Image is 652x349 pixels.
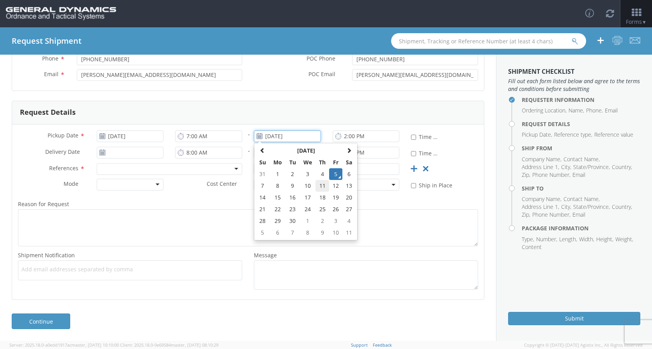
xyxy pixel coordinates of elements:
[411,180,454,189] label: Ship in Place
[286,168,299,180] td: 2
[536,235,557,243] li: Number
[315,203,329,215] td: 25
[269,180,286,192] td: 8
[269,203,286,215] td: 22
[596,235,613,243] li: Height
[269,145,342,157] th: Select Month
[269,157,286,168] th: Mo
[563,195,600,203] li: Contact Name
[522,211,530,219] li: Zip
[315,192,329,203] td: 18
[522,243,542,251] li: Content
[411,151,416,156] input: Time Definite
[522,235,534,243] li: Type
[329,192,342,203] td: 19
[342,192,356,203] td: 20
[522,185,640,191] h4: Ship To
[532,171,570,179] li: Phone Number
[522,195,562,203] li: Company Name
[351,342,368,348] a: Support
[522,97,640,103] h4: Requester Information
[329,227,342,239] td: 10
[44,70,58,78] span: Email
[49,164,78,172] span: References
[586,107,603,114] li: Phone
[299,157,316,168] th: We
[307,55,335,64] span: POC Phone
[286,215,299,227] td: 30
[256,157,269,168] th: Su
[21,265,239,273] span: Add email addresses separated by comma
[299,215,316,227] td: 1
[524,342,643,348] span: Copyright © [DATE]-[DATE] Agistix Inc., All Rights Reserved
[254,251,277,259] span: Message
[346,148,352,153] span: Next Month
[9,342,119,348] span: Server: 2025.18.0-a0edd1917ac
[522,203,559,211] li: Address Line 1
[508,312,640,325] button: Submit
[642,19,647,25] span: ▼
[522,155,562,163] li: Company Name
[342,215,356,227] td: 4
[315,180,329,192] td: 11
[269,215,286,227] td: 29
[563,155,600,163] li: Contact Name
[299,227,316,239] td: 8
[411,183,416,188] input: Ship in Place
[329,215,342,227] td: 3
[615,235,633,243] li: Weight
[342,180,356,192] td: 13
[171,342,218,348] span: master, [DATE] 08:10:29
[373,342,392,348] a: Feedback
[561,203,571,211] li: City
[256,168,269,180] td: 31
[522,145,640,151] h4: Ship From
[256,203,269,215] td: 21
[286,192,299,203] td: 16
[286,227,299,239] td: 7
[532,211,570,219] li: Phone Number
[315,215,329,227] td: 2
[299,180,316,192] td: 10
[561,163,571,171] li: City
[299,168,316,180] td: 3
[572,171,585,179] li: Email
[42,55,58,62] span: Phone
[120,342,218,348] span: Client: 2025.18.0-0e69584
[6,7,116,20] img: gd-ots-0c3321f2eb4c994f95cb.png
[18,251,75,259] span: Shipment Notification
[71,342,119,348] span: master, [DATE] 10:10:00
[605,107,618,114] li: Email
[569,107,584,114] li: Name
[342,157,356,168] th: Sa
[612,203,632,211] li: Country
[269,168,286,180] td: 1
[329,203,342,215] td: 26
[329,168,342,180] td: 5
[522,171,530,179] li: Zip
[260,148,265,153] span: Previous Month
[286,180,299,192] td: 9
[256,180,269,192] td: 7
[342,168,356,180] td: 6
[411,135,416,140] input: Time Definite
[342,227,356,239] td: 11
[12,313,70,329] a: Continue
[256,227,269,239] td: 5
[299,192,316,203] td: 17
[522,121,640,127] h4: Request Details
[256,192,269,203] td: 14
[573,203,610,211] li: State/Province
[391,33,586,49] input: Shipment, Tracking or Reference Number (at least 4 chars)
[64,180,78,187] span: Mode
[286,203,299,215] td: 23
[315,227,329,239] td: 9
[626,18,647,25] span: Forms
[315,157,329,168] th: Th
[572,211,585,219] li: Email
[308,70,335,79] span: POC Email
[411,148,439,157] label: Time Definite
[329,180,342,192] td: 12
[207,180,237,189] span: Cost Center
[20,109,76,116] h3: Request Details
